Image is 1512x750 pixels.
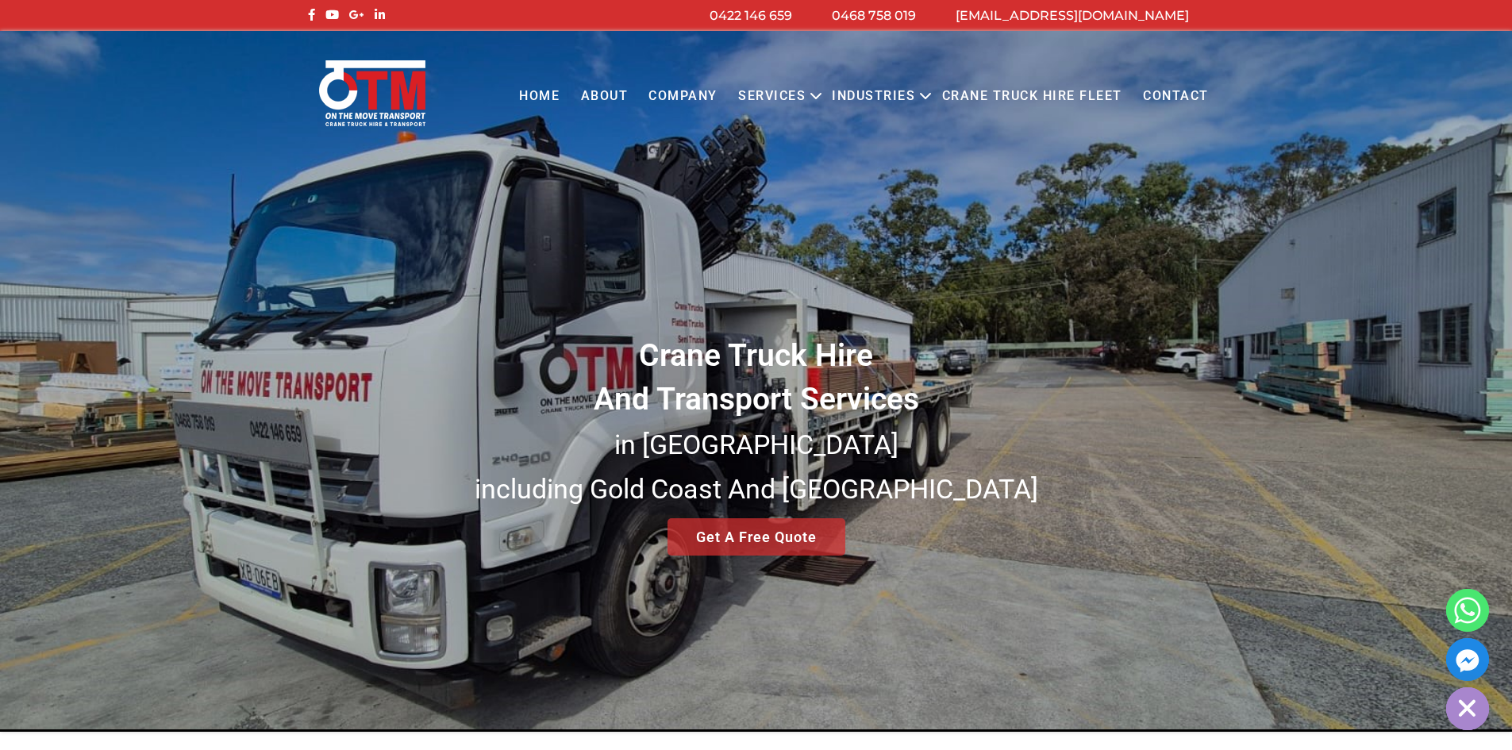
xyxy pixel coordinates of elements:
[710,8,792,23] a: 0422 146 659
[821,75,925,118] a: Industries
[931,75,1132,118] a: Crane Truck Hire Fleet
[509,75,570,118] a: Home
[570,75,638,118] a: About
[668,518,845,556] a: Get A Free Quote
[1133,75,1219,118] a: Contact
[638,75,728,118] a: COMPANY
[1446,589,1489,632] a: Whatsapp
[832,8,916,23] a: 0468 758 019
[1446,638,1489,681] a: Facebook_Messenger
[728,75,816,118] a: Services
[475,429,1038,505] small: in [GEOGRAPHIC_DATA] including Gold Coast And [GEOGRAPHIC_DATA]
[956,8,1189,23] a: [EMAIL_ADDRESS][DOMAIN_NAME]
